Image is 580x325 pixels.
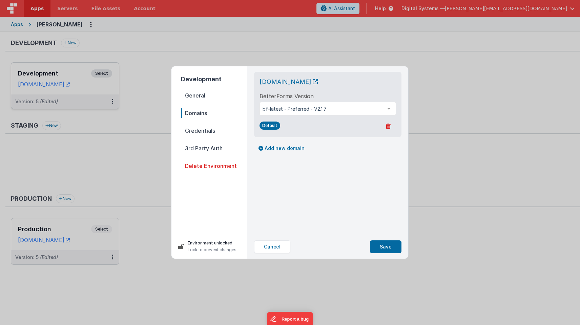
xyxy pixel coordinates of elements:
span: bf-latest - Preferred - V2.1.7 [263,106,382,112]
span: Default [260,122,280,130]
span: General [181,91,247,100]
a: [DOMAIN_NAME] [260,78,318,85]
button: Cancel [254,240,290,253]
button: Add new domain [254,143,309,154]
span: Domains [181,108,247,118]
h2: Development [181,74,247,84]
span: Credentials [181,126,247,135]
span: Delete Environment [181,161,247,171]
span: 3rd Party Auth [181,144,247,153]
p: Environment unlocked [188,240,236,246]
button: Save [370,240,401,253]
p: Lock to prevent changes [188,246,236,253]
label: BetterForms Version [260,92,314,100]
